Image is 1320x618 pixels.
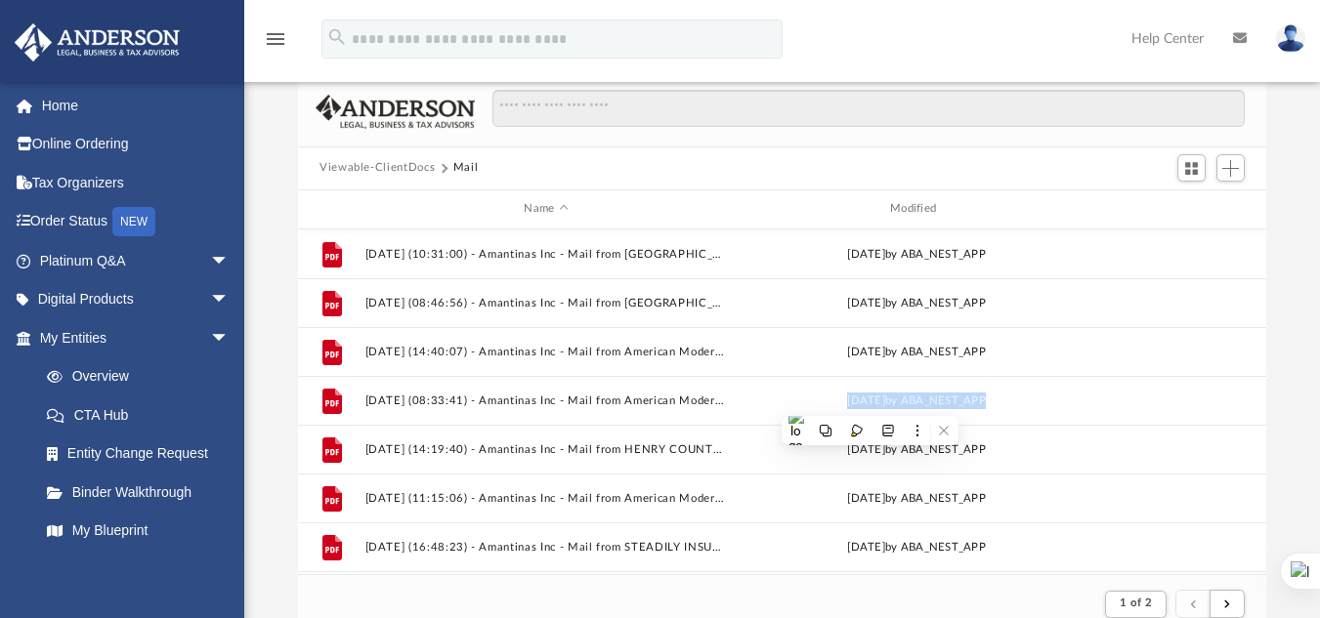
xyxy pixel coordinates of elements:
span: arrow_drop_down [210,280,249,320]
button: [DATE] (16:48:23) - Amantinas Inc - Mail from STEADILY INSURANCE AGENCY INC.pdf [365,540,728,553]
a: Binder Walkthrough [27,473,259,512]
div: Name [364,200,727,218]
button: Switch to Grid View [1177,154,1207,182]
button: Viewable-ClientDocs [319,159,435,177]
a: Digital Productsarrow_drop_down [14,280,259,319]
a: Order StatusNEW [14,202,259,242]
a: CTA Hub [27,395,259,434]
button: [DATE] (11:15:06) - Amantinas Inc - Mail from American Modern Insurance Group.pdf [365,491,728,504]
a: Platinum Q&Aarrow_drop_down [14,241,259,280]
span: 1 of 2 [1120,597,1152,608]
a: My Entitiesarrow_drop_down [14,318,259,357]
button: [DATE] (10:31:00) - Amantinas Inc - Mail from [GEOGRAPHIC_DATA][US_STATE] EMC.pdf [365,247,728,260]
button: [DATE] (08:46:56) - Amantinas Inc - Mail from [GEOGRAPHIC_DATA][PERSON_NAME]pdf [365,296,728,309]
a: Entity Change Request [27,434,259,474]
a: Tax Due Dates [27,550,259,589]
div: [DATE] by ABA_NEST_APP [736,343,1098,360]
a: Overview [27,357,259,396]
button: Add [1216,154,1246,182]
span: arrow_drop_down [210,241,249,281]
div: [DATE] by ABA_NEST_APP [736,294,1098,311]
div: id [1106,200,1243,218]
a: Tax Organizers [14,163,259,202]
i: search [326,26,348,48]
a: Home [14,86,259,125]
div: [DATE] by ABA_NEST_APP [736,245,1098,263]
div: Modified [735,200,1097,218]
div: grid [298,229,1266,574]
div: [DATE] by ABA_NEST_APP [736,538,1098,556]
div: [DATE] by ABA_NEST_APP [736,489,1098,507]
div: NEW [112,207,155,236]
img: Anderson Advisors Platinum Portal [9,23,186,62]
i: menu [264,27,287,51]
a: menu [264,37,287,51]
div: [DATE] by ABA_NEST_APP [736,391,1098,409]
a: Online Ordering [14,125,259,164]
button: [DATE] (08:33:41) - Amantinas Inc - Mail from American Modern Property and Casualty Insurance Com... [365,393,728,406]
button: 1 of 2 [1105,591,1167,618]
img: User Pic [1276,24,1305,53]
div: [DATE] by ABA_NEST_APP [736,440,1098,458]
input: Search files and folders [492,90,1245,127]
button: [DATE] (14:19:40) - Amantinas Inc - Mail from HENRY COUNTY WATER AUTHORITY.pdf [365,442,728,455]
div: id [307,200,356,218]
a: My Blueprint [27,512,249,551]
button: [DATE] (14:40:07) - Amantinas Inc - Mail from American Modern Insurance Group.pdf [365,345,728,357]
button: Mail [453,159,479,177]
span: arrow_drop_down [210,318,249,358]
